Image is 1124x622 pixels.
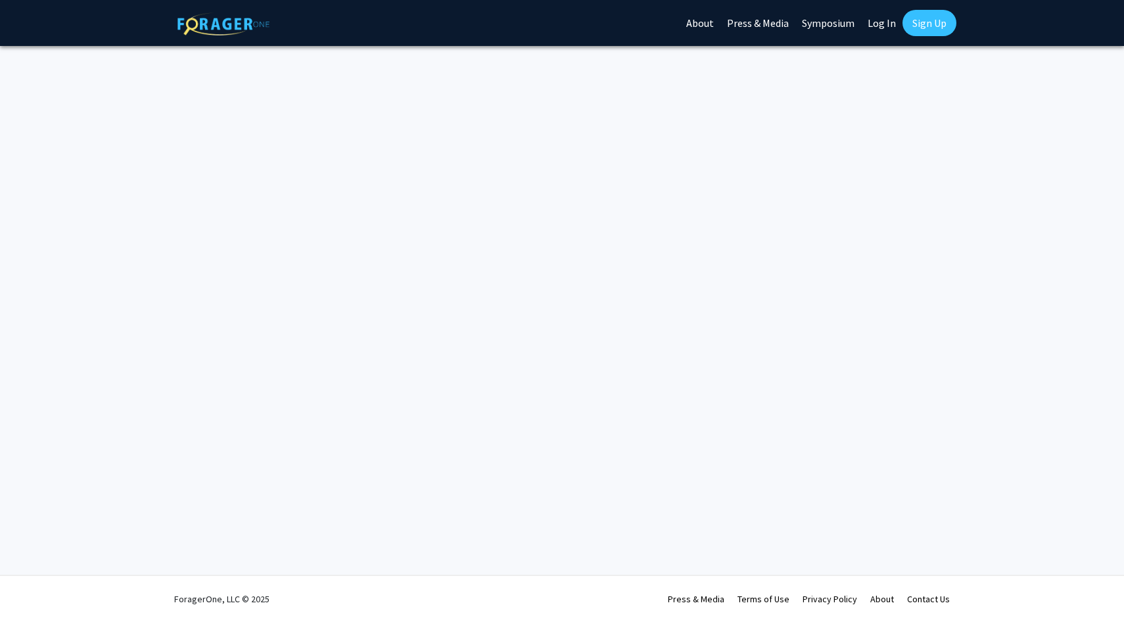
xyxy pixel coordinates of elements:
a: Privacy Policy [803,593,857,605]
div: ForagerOne, LLC © 2025 [174,576,269,622]
a: About [870,593,894,605]
a: Contact Us [907,593,950,605]
a: Press & Media [668,593,724,605]
a: Sign Up [902,10,956,36]
img: ForagerOne Logo [177,12,269,35]
a: Terms of Use [738,593,789,605]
